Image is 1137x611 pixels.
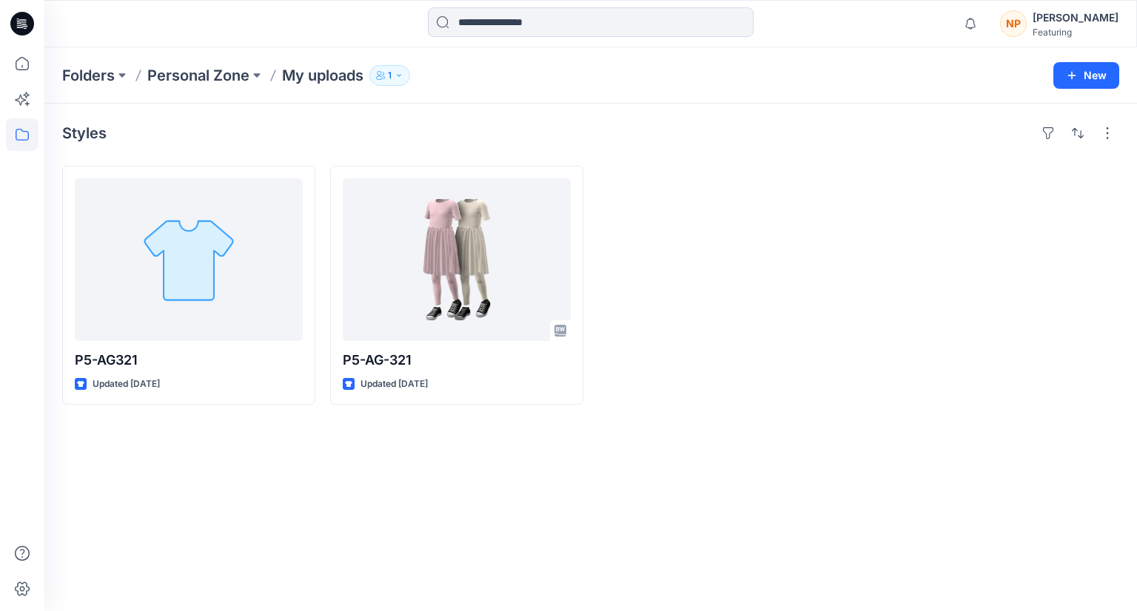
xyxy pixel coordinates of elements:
p: 1 [388,67,392,84]
h4: Styles [62,124,107,142]
a: P5-AG321 [75,178,303,341]
p: My uploads [282,65,363,86]
p: Updated [DATE] [360,377,428,392]
div: Featuring [1033,27,1118,38]
p: P5-AG321 [75,350,303,371]
button: New [1053,62,1119,89]
p: P5-AG-321 [343,350,571,371]
a: P5-AG-321 [343,178,571,341]
button: 1 [369,65,410,86]
div: NP [1000,10,1027,37]
a: Personal Zone [147,65,249,86]
a: Folders [62,65,115,86]
p: Updated [DATE] [93,377,160,392]
div: [PERSON_NAME] [1033,9,1118,27]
